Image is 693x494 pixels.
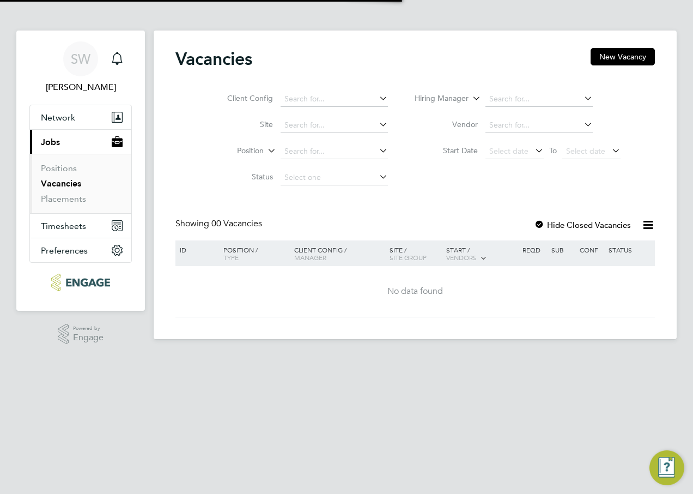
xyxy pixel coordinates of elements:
button: Engage Resource Center [649,450,684,485]
input: Search for... [281,118,388,133]
span: SW [71,52,90,66]
span: Site Group [390,253,427,262]
label: Vendor [415,119,478,129]
label: Client Config [210,93,273,103]
span: Select date [489,146,528,156]
nav: Main navigation [16,31,145,311]
span: Select date [566,146,605,156]
a: Powered byEngage [58,324,104,345]
a: Placements [41,194,86,204]
label: Position [201,146,264,156]
input: Search for... [281,92,388,107]
label: Hiring Manager [406,93,469,104]
button: Preferences [30,238,131,262]
div: Position / [215,240,291,267]
span: To [546,143,560,158]
div: Site / [387,240,444,267]
span: Timesheets [41,221,86,231]
a: Positions [41,163,77,173]
div: Conf [577,240,605,259]
h2: Vacancies [175,48,252,70]
div: ID [177,240,215,259]
label: Status [210,172,273,182]
div: No data found [177,286,653,297]
span: Jobs [41,137,60,147]
div: Start / [443,240,520,268]
button: New Vacancy [591,48,655,65]
div: Sub [549,240,577,259]
button: Timesheets [30,214,131,238]
a: Vacancies [41,178,81,189]
label: Hide Closed Vacancies [534,220,631,230]
div: Status [606,240,653,259]
button: Jobs [30,130,131,154]
img: ncclondon-logo-retina.png [51,274,110,291]
div: Showing [175,218,264,230]
span: Type [223,253,239,262]
span: 00 Vacancies [211,218,262,229]
input: Search for... [485,92,593,107]
span: Vendors [446,253,477,262]
a: Go to home page [29,274,132,291]
div: Jobs [30,154,131,213]
input: Search for... [281,144,388,159]
button: Network [30,105,131,129]
span: Engage [73,333,104,342]
label: Site [210,119,273,129]
a: SW[PERSON_NAME] [29,41,132,94]
div: Reqd [520,240,548,259]
span: Manager [294,253,326,262]
input: Select one [281,170,388,185]
label: Start Date [415,146,478,155]
input: Search for... [485,118,593,133]
span: Silka Warrick-Akerele [29,81,132,94]
div: Client Config / [291,240,387,267]
span: Powered by [73,324,104,333]
span: Network [41,112,75,123]
span: Preferences [41,245,88,256]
